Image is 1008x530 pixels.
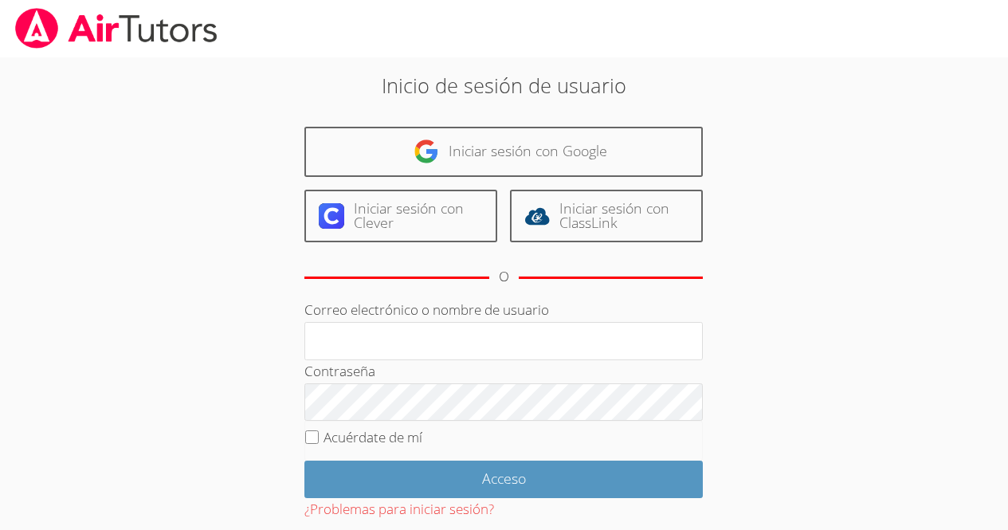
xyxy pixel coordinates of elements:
[319,203,344,229] img: clever-logo-6eab21bc6e7a338710f1a6ff85c0baf02591cd810cc4098c63d3a4b26e2feb20.svg
[559,198,669,232] font: Iniciar sesión con ClassLink
[304,300,549,319] font: Correo electrónico o nombre de usuario
[354,198,464,232] font: Iniciar sesión con Clever
[304,500,494,518] font: ¿Problemas para iniciar sesión?
[414,139,439,164] img: google-logo-50288ca7cdecda66e5e0955fdab243c47b7ad437acaf1139b6f446037453330a.svg
[304,127,703,177] a: Iniciar sesión con Google
[304,190,497,243] a: Iniciar sesión con Clever
[304,498,494,521] button: ¿Problemas para iniciar sesión?
[304,362,375,380] font: Contraseña
[382,72,626,99] font: Inicio de sesión de usuario
[14,8,219,49] img: airtutors_banner-c4298cdbf04f3fff15de1276eac7730deb9818008684d7c2e4769d2f7ddbe033.png
[510,190,703,243] a: Iniciar sesión con ClassLink
[524,203,550,229] img: classlink-logo-d6bb404cc1216ec64c9a2012d9dc4662098be43eaf13dc465df04b49fa7ab582.svg
[499,267,509,285] font: O
[449,141,607,160] font: Iniciar sesión con Google
[324,428,422,446] font: Acuérdate de mí
[304,461,703,498] input: Acceso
